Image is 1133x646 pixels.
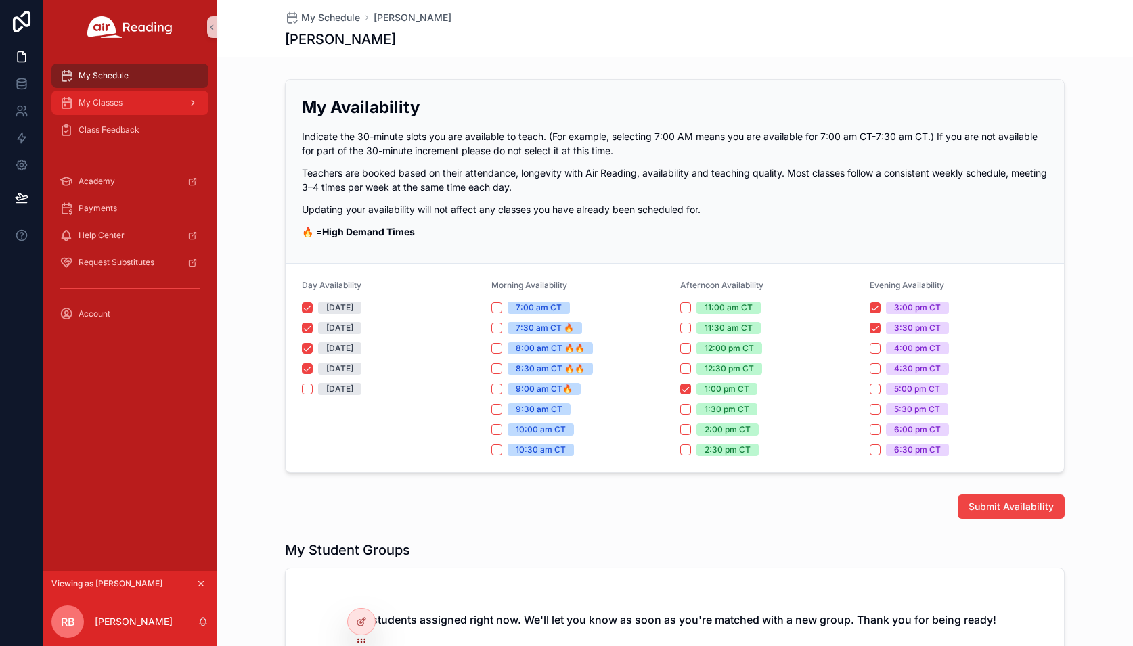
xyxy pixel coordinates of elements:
a: My Schedule [285,11,360,24]
a: Account [51,302,208,326]
div: [DATE] [326,302,353,314]
div: [DATE] [326,342,353,354]
div: 10:30 am CT [516,444,566,456]
div: 9:30 am CT [516,403,562,415]
div: [DATE] [326,322,353,334]
a: [PERSON_NAME] [374,11,451,24]
div: 7:00 am CT [516,302,562,314]
p: Teachers are booked based on their attendance, longevity with Air Reading, availability and teach... [302,166,1048,194]
a: Help Center [51,223,208,248]
a: Payments [51,196,208,221]
span: Request Substitutes [79,257,154,268]
span: Submit Availability [969,500,1054,513]
span: Evening Availability [870,280,944,290]
div: 12:00 pm CT [705,342,754,354]
span: Payments [79,203,117,214]
h1: [PERSON_NAME] [285,30,396,49]
span: Afternoon Availability [680,280,763,290]
div: 6:00 pm CT [894,423,941,436]
div: 11:30 am CT [705,322,753,334]
a: Request Substitutes [51,250,208,275]
div: 11:00 am CT [705,302,753,314]
span: My Classes [79,97,123,108]
button: Submit Availability [958,494,1065,519]
img: App logo [87,16,173,38]
span: My Schedule [301,11,360,24]
div: 8:30 am CT 🔥🔥 [516,363,585,375]
div: 9:00 am CT🔥 [516,383,573,395]
h2: My Availability [302,96,1048,118]
p: [PERSON_NAME] [95,615,173,628]
div: 10:00 am CT [516,423,566,436]
div: 4:30 pm CT [894,363,941,375]
a: Academy [51,169,208,193]
div: 1:30 pm CT [705,403,749,415]
span: Academy [79,176,115,187]
div: [DATE] [326,383,353,395]
div: 12:30 pm CT [705,363,754,375]
div: 1:00 pm CT [705,383,749,395]
p: 🔥 = [302,225,1048,239]
div: 2:30 pm CT [705,444,751,456]
a: My Classes [51,91,208,115]
div: 5:00 pm CT [894,383,940,395]
div: 5:30 pm CT [894,403,940,415]
div: 8:00 am CT 🔥🔥 [516,342,585,354]
a: Class Feedback [51,118,208,142]
div: 3:00 pm CT [894,302,941,314]
span: Class Feedback [79,124,139,135]
span: Morning Availability [491,280,567,290]
span: Help Center [79,230,125,241]
span: RB [61,614,75,630]
div: 2:00 pm CT [705,423,751,436]
span: Account [79,308,110,319]
strong: High Demand Times [322,226,415,237]
a: My Schedule [51,64,208,88]
div: 4:00 pm CT [894,342,941,354]
div: scrollable content [43,54,217,344]
span: Day Availability [302,280,361,290]
span: Viewing as [PERSON_NAME] [51,578,162,589]
h1: My Student Groups [285,540,410,559]
div: [DATE] [326,363,353,375]
p: Updating your availability will not affect any classes you have already been scheduled for. [302,202,1048,216]
div: 7:30 am CT 🔥 [516,322,574,334]
div: 3:30 pm CT [894,322,941,334]
div: 6:30 pm CT [894,444,941,456]
h2: No students assigned right now. We'll let you know as soon as you're matched with a new group. Th... [354,612,996,628]
span: My Schedule [79,70,129,81]
p: Indicate the 30-minute slots you are available to teach. (For example, selecting 7:00 AM means yo... [302,129,1048,158]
